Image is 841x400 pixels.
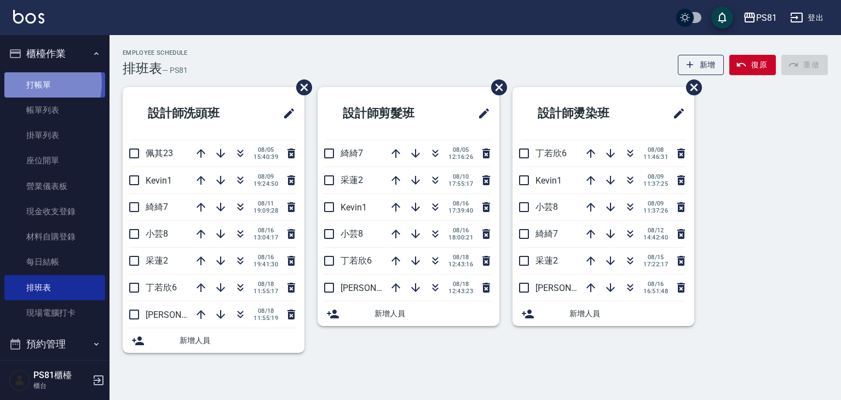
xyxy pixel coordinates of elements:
span: 08/16 [448,227,473,234]
button: PS81 [739,7,781,29]
span: 修改班表的標題 [276,100,296,127]
button: 報表及分析 [4,358,105,387]
a: 掛單列表 [4,123,105,148]
span: 08/16 [254,227,278,234]
a: 現金收支登錄 [4,199,105,224]
span: 新增人員 [569,308,686,319]
span: 12:43:23 [448,288,473,295]
button: 登出 [786,8,828,28]
span: 08/05 [254,146,278,153]
button: 復原 [729,55,776,75]
span: 11:37:26 [643,207,668,214]
span: 丁若欣6 [535,148,567,158]
h2: 設計師洗頭班 [131,94,256,133]
a: 打帳單 [4,72,105,98]
span: 刪除班表 [483,71,509,104]
div: 新增人員 [318,301,499,326]
span: 08/16 [254,254,278,261]
a: 帳單列表 [4,98,105,123]
span: 修改班表的標題 [666,100,686,127]
span: 小芸8 [341,228,363,239]
span: 08/08 [643,146,668,153]
span: 11:46:31 [643,153,668,161]
div: 新增人員 [512,301,694,326]
span: 08/09 [643,173,668,180]
button: save [711,7,733,28]
span: 17:39:40 [448,207,473,214]
span: 18:00:21 [448,234,473,241]
h6: — PS81 [162,65,188,76]
span: 采蓮2 [146,255,168,266]
span: 12:43:16 [448,261,473,268]
a: 材料自購登錄 [4,224,105,249]
h2: 設計師剪髮班 [326,94,451,133]
span: 佩其23 [146,148,173,158]
span: 17:22:17 [643,261,668,268]
div: PS81 [756,11,777,25]
span: 08/09 [643,200,668,207]
span: 11:55:17 [254,288,278,295]
span: [PERSON_NAME]3 [341,283,411,293]
h3: 排班表 [123,61,162,76]
span: 08/18 [448,281,473,288]
span: 小芸8 [146,228,168,239]
span: 16:51:48 [643,288,668,295]
a: 排班表 [4,275,105,300]
span: 15:40:39 [254,153,278,161]
span: 19:24:50 [254,180,278,187]
span: 綺綺7 [535,228,558,239]
span: [PERSON_NAME]3 [146,310,216,320]
span: 刪除班表 [288,71,314,104]
p: 櫃台 [33,381,89,391]
button: 新增 [678,55,724,75]
span: [PERSON_NAME]3 [535,283,606,293]
span: 08/18 [254,281,278,288]
span: 08/12 [643,227,668,234]
button: 櫃檯作業 [4,39,105,68]
span: 08/11 [254,200,278,207]
span: 13:04:17 [254,234,278,241]
span: 08/05 [448,146,473,153]
a: 現場電腦打卡 [4,300,105,325]
span: 綺綺7 [146,202,168,212]
span: 19:09:28 [254,207,278,214]
span: 新增人員 [180,335,296,346]
span: 采蓮2 [341,175,363,185]
span: 刪除班表 [678,71,704,104]
span: 08/16 [643,281,668,288]
img: Logo [13,10,44,24]
span: 11:37:25 [643,180,668,187]
span: 08/18 [254,307,278,315]
h2: 設計師燙染班 [521,94,646,133]
h5: PS81櫃檯 [33,370,89,381]
span: 08/16 [448,200,473,207]
span: 08/09 [254,173,278,180]
span: 修改班表的標題 [471,100,491,127]
span: 采蓮2 [535,255,558,266]
span: Kevin1 [146,175,172,186]
img: Person [9,369,31,391]
span: 丁若欣6 [341,255,372,266]
span: Kevin1 [341,202,367,213]
span: 綺綺7 [341,148,363,158]
a: 營業儀表板 [4,174,105,199]
span: 新增人員 [375,308,491,319]
a: 每日結帳 [4,249,105,275]
span: 丁若欣6 [146,282,177,293]
div: 新增人員 [123,328,304,353]
span: Kevin1 [535,175,562,186]
span: 11:55:19 [254,315,278,322]
span: 08/15 [643,254,668,261]
span: 17:55:17 [448,180,473,187]
span: 12:16:26 [448,153,473,161]
a: 座位開單 [4,148,105,173]
span: 08/18 [448,254,473,261]
span: 14:42:40 [643,234,668,241]
span: 小芸8 [535,202,558,212]
button: 預約管理 [4,330,105,358]
span: 08/10 [448,173,473,180]
span: 19:41:30 [254,261,278,268]
h2: Employee Schedule [123,49,188,56]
